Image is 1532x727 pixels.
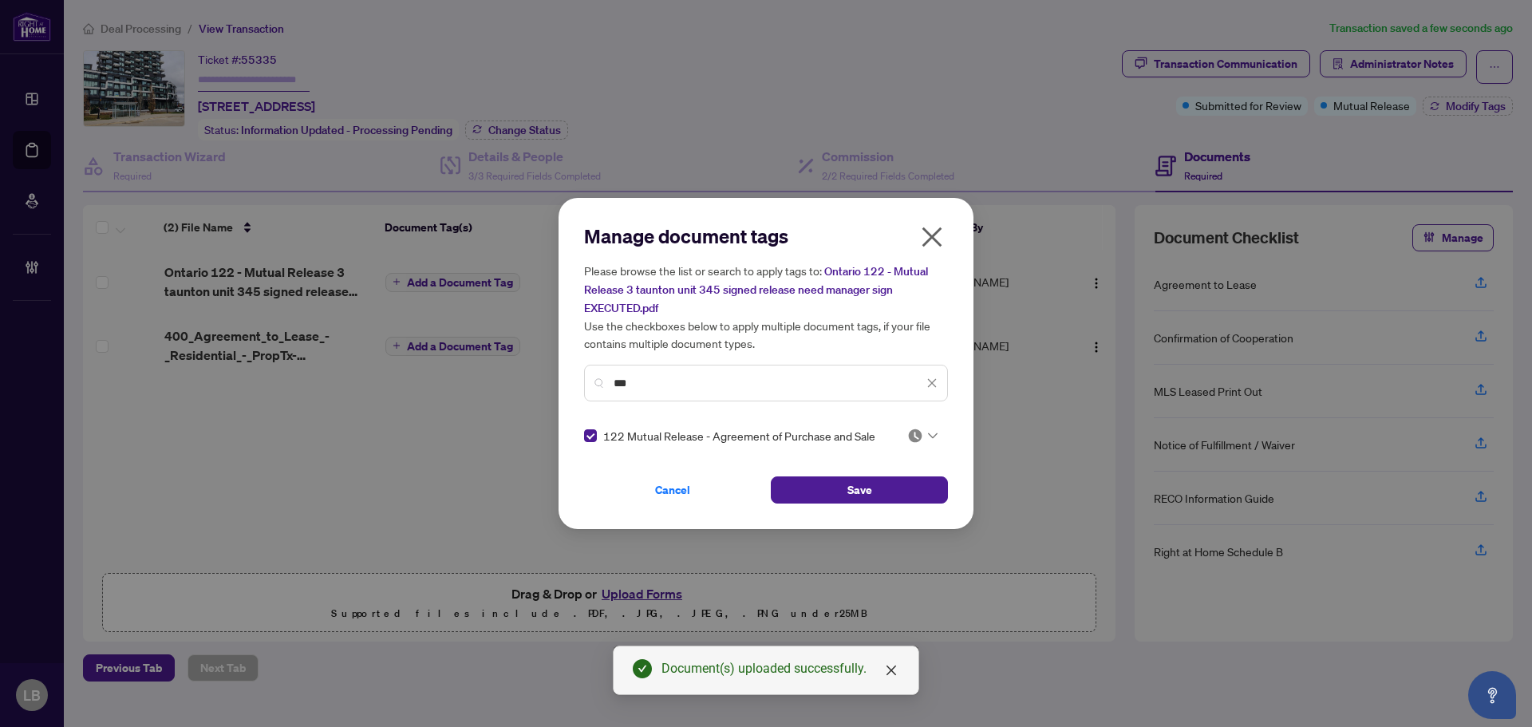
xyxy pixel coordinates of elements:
h5: Please browse the list or search to apply tags to: Use the checkboxes below to apply multiple doc... [584,262,948,352]
img: status [907,428,923,444]
span: Cancel [655,477,690,503]
button: Open asap [1468,671,1516,719]
span: close [885,664,898,677]
span: close [919,224,945,250]
span: 122 Mutual Release - Agreement of Purchase and Sale [603,427,875,444]
span: Pending Review [907,428,938,444]
button: Cancel [584,476,761,504]
a: Close [882,662,900,679]
span: close [926,377,938,389]
div: Document(s) uploaded successfully. [661,659,899,678]
span: Save [847,477,872,503]
button: Save [771,476,948,504]
span: Ontario 122 - Mutual Release 3 taunton unit 345 signed release need manager sign EXECUTED.pdf [584,264,928,315]
h2: Manage document tags [584,223,948,249]
span: check-circle [633,659,652,678]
